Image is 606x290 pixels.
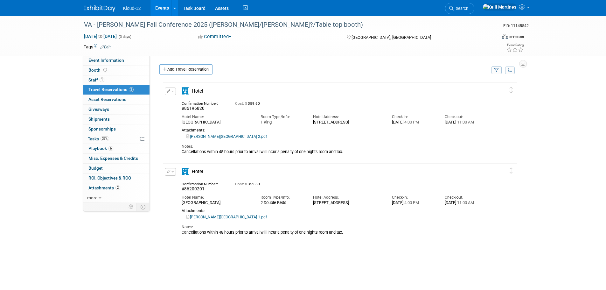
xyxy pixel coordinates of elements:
span: 11:00 AM [456,200,474,205]
div: Check-in: [392,195,435,200]
span: Shipments [88,117,110,122]
div: Check-out: [445,195,488,200]
div: Hotel Address: [313,114,382,120]
div: Confirmation Number: [182,99,226,106]
div: [DATE] [445,200,488,205]
a: Budget [83,164,150,173]
div: [STREET_ADDRESS] [313,200,382,205]
span: #86196820 [182,106,205,111]
img: ExhibitDay [84,5,115,12]
a: more [83,193,150,203]
i: Filter by Traveler [494,68,499,73]
a: Booth [83,66,150,75]
div: In-Person [509,34,524,39]
span: 2 [115,185,120,190]
span: Playbook [88,146,113,151]
a: Playbook6 [83,144,150,153]
span: Asset Reservations [88,97,126,102]
span: Event ID: 11148542 [503,23,529,28]
span: Kloud-12 [123,6,141,11]
span: Event Information [88,58,124,63]
a: Travel Reservations2 [83,85,150,95]
i: Hotel [182,168,189,175]
div: Hotel Name: [182,114,251,120]
a: Add Travel Reservation [159,64,212,74]
a: Tasks33% [83,134,150,144]
div: [DATE] [392,200,435,205]
div: [DATE] [392,120,435,125]
div: Event Rating [506,44,524,47]
span: Cost: $ [235,182,248,186]
span: #86200201 [182,186,205,191]
div: Check-out: [445,114,488,120]
span: 11:00 AM [456,120,474,124]
a: Staff1 [83,75,150,85]
i: Hotel [182,88,189,95]
span: Staff [88,77,104,82]
span: Budget [88,166,103,171]
td: Tags [84,44,111,50]
div: VA - [PERSON_NAME] Fall Conference 2025 ([PERSON_NAME]/[PERSON_NAME]?/Table top booth) [82,19,487,31]
a: Sponsorships [83,124,150,134]
a: Edit [100,45,111,49]
div: Check-in: [392,114,435,120]
a: [PERSON_NAME][GEOGRAPHIC_DATA] 2.pdf [186,134,267,139]
a: Giveaways [83,105,150,114]
button: Committed [196,33,234,40]
span: Sponsorships [88,126,116,131]
span: 1 [100,77,104,82]
div: Attachments: [182,128,488,133]
span: 6 [108,146,113,151]
div: Hotel Name: [182,195,251,200]
span: Hotel [192,88,203,94]
span: 2 [129,87,134,92]
td: Toggle Event Tabs [136,203,150,211]
div: [DATE] [445,120,488,125]
span: 359.60 [235,101,262,106]
span: [GEOGRAPHIC_DATA], [GEOGRAPHIC_DATA] [352,35,431,40]
span: Booth [88,67,108,73]
td: Personalize Event Tab Strip [126,203,137,211]
a: Event Information [83,56,150,65]
a: Asset Reservations [83,95,150,104]
span: 4:00 PM [403,120,419,124]
a: Shipments [83,115,150,124]
div: Hotel Address: [313,195,382,200]
div: Cancellations within 48 hours prior to arrival will incur a penalty of one nights room and tax. [182,149,488,154]
a: [PERSON_NAME][GEOGRAPHIC_DATA] 1.pdf [186,215,267,219]
i: Click and drag to move item [510,167,513,173]
span: ROI, Objectives & ROO [88,175,131,180]
a: Search [445,3,474,14]
span: Booth not reserved yet [102,67,108,72]
a: Attachments2 [83,183,150,193]
img: Kelli Martines [483,4,517,11]
div: Room Type/Info: [261,195,303,200]
span: Attachments [88,185,120,190]
span: [DATE] [DATE] [84,33,117,39]
div: [GEOGRAPHIC_DATA] [182,200,251,205]
div: [STREET_ADDRESS] [313,120,382,125]
div: Event Format [459,33,524,43]
span: Cost: $ [235,101,248,106]
span: Misc. Expenses & Credits [88,156,138,161]
span: Tasks [88,136,109,141]
div: Attachments: [182,209,488,213]
a: ROI, Objectives & ROO [83,173,150,183]
img: Format-Inperson.png [502,34,508,39]
div: 2 Double Beds [261,200,303,205]
span: 4:00 PM [403,200,419,205]
span: 359.60 [235,182,262,186]
i: Click and drag to move item [510,87,513,93]
div: Room Type/Info: [261,114,303,120]
span: Travel Reservations [88,87,134,92]
span: Search [454,6,468,11]
div: Notes: [182,144,488,149]
span: to [97,34,103,39]
a: Misc. Expenses & Credits [83,154,150,163]
span: more [87,195,97,200]
div: Confirmation Number: [182,180,226,186]
div: Cancellations within 48 hours prior to arrival will incur a penalty of one nights room and tax. [182,230,488,235]
div: Notes: [182,224,488,230]
span: 33% [101,136,109,141]
div: 1 King [261,120,303,125]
